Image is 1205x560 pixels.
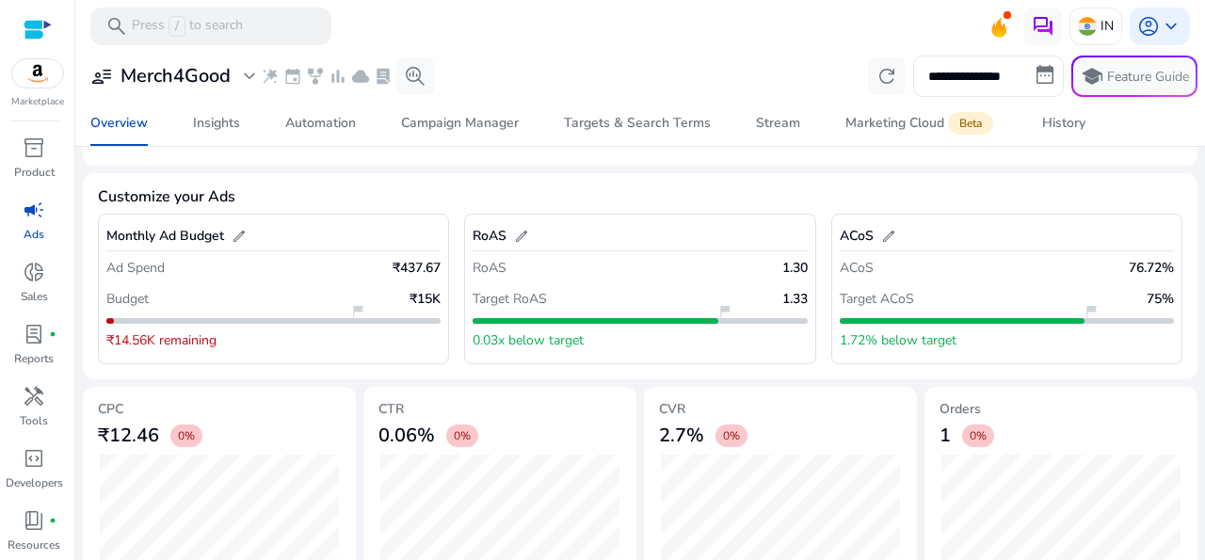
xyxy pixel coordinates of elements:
p: Ad Spend [106,258,165,278]
p: 1.33 [782,289,808,309]
p: Target RoAS [473,289,547,309]
img: in.svg [1078,17,1097,36]
h3: Merch4Good [120,65,231,88]
h5: CVR [659,402,902,418]
div: Targets & Search Terms [564,117,711,130]
p: IN [1101,9,1114,42]
span: lab_profile [374,67,393,86]
span: 0% [178,428,195,443]
span: fiber_manual_record [49,330,56,338]
span: account_circle [1137,15,1160,38]
span: expand_more [238,65,261,88]
p: Product [14,164,55,181]
h5: Monthly Ad Budget [106,229,224,245]
span: lab_profile [23,323,45,345]
span: / [169,16,185,37]
div: Stream [756,117,800,130]
h5: ACoS [840,229,874,245]
span: flag_2 [350,304,365,319]
span: inventory_2 [23,136,45,159]
span: handyman [23,385,45,408]
p: Reports [14,350,54,367]
p: Sales [21,288,48,305]
p: Developers [6,474,63,491]
button: schoolFeature Guide [1071,56,1197,97]
h5: CPC [98,402,341,418]
span: wand_stars [261,67,280,86]
h5: Orders [940,402,1182,418]
p: 75% [1147,289,1174,309]
p: RoAS [473,258,506,278]
span: search [105,15,128,38]
span: keyboard_arrow_down [1160,15,1182,38]
h5: RoAS [473,229,506,245]
p: Feature Guide [1107,68,1189,87]
p: ACoS [840,258,874,278]
span: refresh [876,65,898,88]
span: donut_small [23,261,45,283]
h4: Customize your Ads [98,188,235,206]
div: Overview [90,117,148,130]
p: Resources [8,536,60,553]
h3: 0.06% [378,424,435,447]
span: bar_chart [329,67,347,86]
p: ₹15K [410,289,441,309]
div: Campaign Manager [401,117,519,130]
p: Budget [106,289,149,309]
p: Target ACoS [840,289,914,309]
p: ₹14.56K remaining [106,330,217,350]
span: search_insights [404,65,426,88]
span: edit [881,229,896,244]
button: search_insights [396,57,434,95]
span: cloud [351,67,370,86]
div: Automation [285,117,356,130]
span: school [1081,65,1103,88]
span: flag_2 [1084,304,1099,319]
p: Tools [20,412,48,429]
p: ₹437.67 [393,258,441,278]
span: campaign [23,199,45,221]
span: book_4 [23,509,45,532]
h3: ₹12.46 [98,424,159,447]
div: History [1042,117,1085,130]
div: Insights [193,117,240,130]
span: fiber_manual_record [49,517,56,524]
span: 0% [970,428,987,443]
span: code_blocks [23,447,45,470]
h5: CTR [378,402,621,418]
img: amazon.svg [12,59,63,88]
span: flag_2 [717,304,732,319]
h3: 1 [940,424,951,447]
div: Marketing Cloud [845,116,997,131]
p: Press to search [132,16,243,37]
p: 0.03x below target [473,330,584,350]
span: 0% [723,428,740,443]
h3: 2.7% [659,424,704,447]
span: user_attributes [90,65,113,88]
p: Marketplace [11,95,64,109]
span: family_history [306,67,325,86]
span: edit [514,229,529,244]
span: event [283,67,302,86]
span: Beta [948,112,993,135]
p: 1.30 [782,258,808,278]
p: 76.72% [1129,258,1174,278]
p: 1.72% below target [840,330,956,350]
button: refresh [868,57,906,95]
span: edit [232,229,247,244]
p: Ads [24,226,44,243]
span: 0% [454,428,471,443]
